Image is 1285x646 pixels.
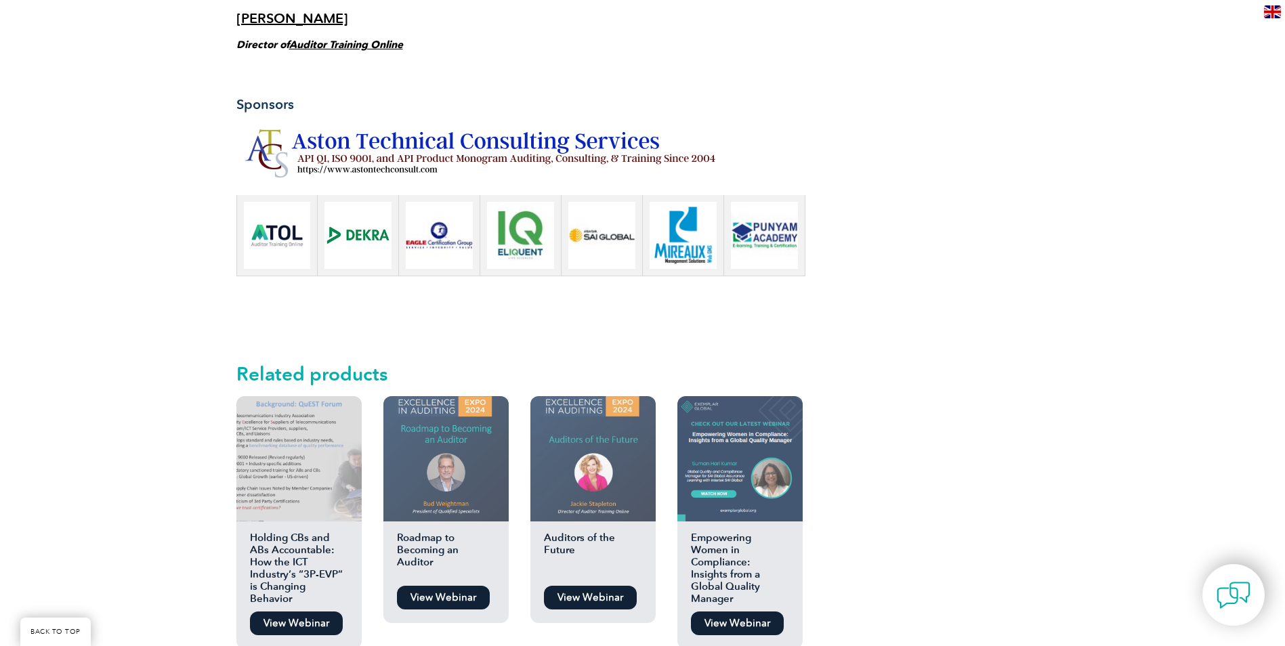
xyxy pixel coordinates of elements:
a: Auditors of the Future [530,396,656,579]
img: Holding CBs and ABs Accountable: How the ICT Industry's "3P-EVP" is Changing Behavior [236,396,362,521]
img: Aston [236,123,730,184]
a: Auditor Training Online [289,39,403,51]
a: [PERSON_NAME] [236,10,348,26]
a: Holding CBs and ABs Accountable: How the ICT Industry’s “3P-EVP” is Changing Behavior [236,396,362,605]
h2: Empowering Women in Compliance: Insights from a Global Quality Manager [677,532,803,605]
img: auditors of the future [530,396,656,521]
img: eagle [406,202,473,269]
img: ATOL [244,202,311,269]
strong: Director of [236,39,403,51]
img: contact-chat.png [1217,578,1250,612]
h3: Sponsors [236,96,805,113]
a: View Webinar [397,586,490,609]
h2: Holding CBs and ABs Accountable: How the ICT Industry’s “3P-EVP” is Changing Behavior [236,532,362,605]
a: View Webinar [691,611,784,635]
a: Empowering Women in Compliance: Insights from a Global Quality Manager [677,396,803,605]
img: Roadmap to Becoming an Auditor [383,396,509,521]
a: View Webinar [250,611,343,635]
img: en [1264,5,1281,18]
a: Roadmap to Becoming an Auditor [383,396,509,579]
a: View Webinar [544,586,637,609]
img: female auditor [677,396,803,521]
a: BACK TO TOP [20,618,91,646]
h2: Roadmap to Becoming an Auditor [383,532,509,579]
h2: Auditors of the Future [530,532,656,579]
img: iq [487,202,554,269]
h2: Related products [236,363,805,385]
